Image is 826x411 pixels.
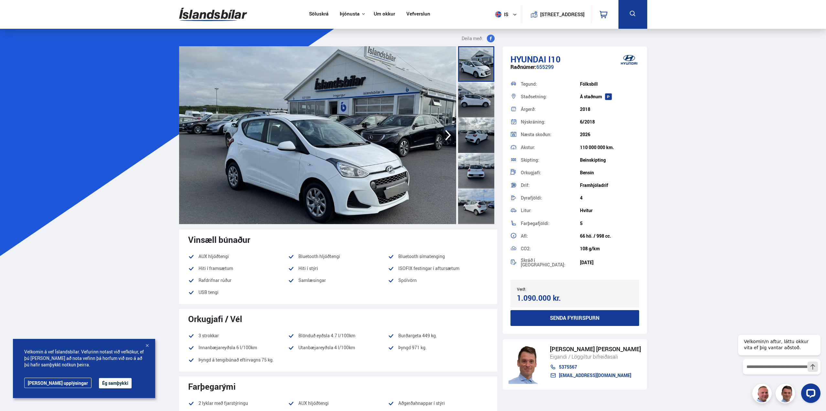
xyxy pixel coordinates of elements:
[288,265,388,272] li: Hiti í stýri
[580,208,639,213] div: Hvítur
[521,132,580,137] div: Næsta skoðun:
[580,246,639,251] div: 108 g/km
[188,399,288,407] li: 2 lyklar með fjarstýringu
[733,323,823,408] iframe: LiveChat chat widget
[188,344,288,352] li: Innanbæjareyðsla 6 l/100km
[374,11,395,18] a: Um okkur
[580,221,639,226] div: 5
[510,64,639,77] div: 655299
[188,382,488,391] div: Farþegarými
[493,11,509,17] span: is
[550,346,641,352] div: [PERSON_NAME] [PERSON_NAME]
[521,107,580,112] div: Árgerð:
[388,253,488,260] li: Bluetooth símatenging
[580,107,639,112] div: 2018
[388,265,488,272] li: ISOFIX festingar í aftursætum
[580,119,639,124] div: 6/2018
[550,364,641,370] a: 5375567
[24,378,91,388] a: [PERSON_NAME] upplýsingar
[521,82,580,86] div: Tegund:
[543,12,582,17] button: [STREET_ADDRESS]
[580,81,639,87] div: Fólksbíll
[580,195,639,200] div: 4
[288,332,388,340] li: Blönduð eyðsla 4.7 l/100km
[188,332,288,340] li: 3 strokkar
[521,246,580,251] div: CO2:
[24,349,144,368] span: Velkomin á vef Íslandsbílar. Vefurinn notast við vefkökur, ef þú [PERSON_NAME] að nota vefinn þá ...
[493,5,522,24] button: is
[580,183,639,188] div: Framhjóladrif
[521,120,580,124] div: Nýskráning:
[388,344,488,352] li: Þyngd 971 kg.
[288,344,388,352] li: Utanbæjareyðsla 4 l/100km
[495,11,501,17] img: svg+xml;base64,PHN2ZyB4bWxucz0iaHR0cDovL3d3dy53My5vcmcvMjAwMC9zdmciIHdpZHRoPSI1MTIiIGhlaWdodD0iNT...
[517,287,575,291] div: Verð:
[580,157,639,163] div: Beinskipting
[459,35,497,42] button: Deila með:
[521,170,580,175] div: Orkugjafi:
[521,208,580,213] div: Litur:
[188,265,288,272] li: Hiti í framsætum
[580,94,639,99] div: Á staðnum
[188,276,288,284] li: Rafdrifnar rúður
[521,145,580,150] div: Akstur:
[521,234,580,238] div: Afl:
[521,94,580,99] div: Staðsetning:
[179,4,247,25] img: G0Ugv5HjCgRt.svg
[188,314,488,324] div: Orkugjafi / Vél
[388,276,488,284] li: Spólvörn
[340,11,359,17] button: Þjónusta
[509,345,543,384] img: FbJEzSuNWCJXmdc-.webp
[550,373,641,378] a: [EMAIL_ADDRESS][DOMAIN_NAME]
[521,221,580,226] div: Farþegafjöldi:
[188,235,488,244] div: Vinsæll búnaður
[521,158,580,162] div: Skipting:
[99,378,132,388] button: Ég samþykki
[510,310,639,326] button: Senda fyrirspurn
[456,46,733,224] img: 3509233.jpeg
[580,233,639,239] div: 66 hö. / 998 cc.
[288,276,388,284] li: Samlæsingar
[580,145,639,150] div: 110 000 000 km.
[462,35,483,42] span: Deila með:
[517,294,573,302] div: 1.090.000 kr.
[521,258,580,267] div: Skráð í [GEOGRAPHIC_DATA]:
[388,332,488,340] li: Burðargeta 449 kg.
[550,352,641,361] div: Eigandi / Löggiltur bifreiðasali
[548,53,561,65] span: i10
[188,356,288,364] li: Þyngd á tengibúnað eftirvagns 75 kg.
[580,132,639,137] div: 2026
[388,399,488,407] li: Aðgerðahnappar í stýri
[521,183,580,188] div: Drif:
[525,5,588,24] a: [STREET_ADDRESS]
[580,260,639,265] div: [DATE]
[188,253,288,260] li: AUX hljóðtengi
[580,170,639,175] div: Bensín
[510,53,546,65] span: Hyundai
[616,50,642,70] img: brand logo
[521,196,580,200] div: Dyrafjöldi:
[288,399,388,407] li: AUX hljóðtengi
[179,46,456,224] img: 3509228.jpeg
[288,253,388,260] li: Bluetooth hljóðtengi
[309,11,328,18] a: Söluskrá
[188,288,288,296] li: USB tengi
[510,63,536,70] span: Raðnúmer:
[406,11,430,18] a: Vefverslun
